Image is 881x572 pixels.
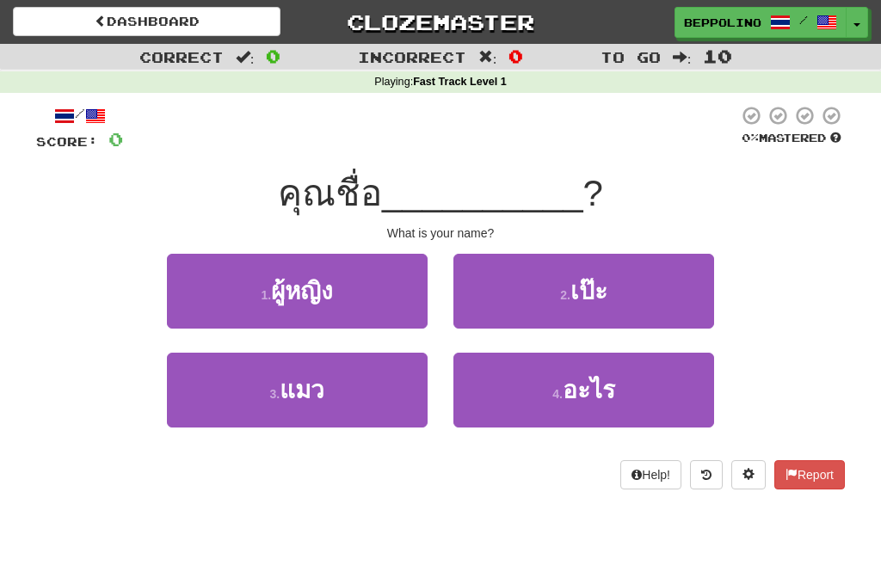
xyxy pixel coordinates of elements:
[36,134,98,149] span: Score:
[306,7,574,37] a: Clozemaster
[563,377,615,403] span: อะไร
[774,460,845,489] button: Report
[738,131,845,146] div: Mastered
[583,173,603,213] span: ?
[278,173,382,213] span: คุณชื่อ
[560,288,570,302] small: 2 .
[382,173,583,213] span: __________
[703,46,732,66] span: 10
[799,14,808,26] span: /
[236,50,255,65] span: :
[108,128,123,150] span: 0
[478,50,497,65] span: :
[266,46,280,66] span: 0
[36,105,123,126] div: /
[167,353,428,427] button: 3.แมว
[570,278,607,304] span: เป๊ะ
[675,7,847,38] a: Beppolino /
[673,50,692,65] span: :
[36,224,845,242] div: What is your name?
[453,353,714,427] button: 4.อะไร
[742,131,759,145] span: 0 %
[601,48,661,65] span: To go
[271,278,333,304] span: ผู้หญิง
[620,460,681,489] button: Help!
[508,46,523,66] span: 0
[453,254,714,329] button: 2.เป๊ะ
[552,387,563,401] small: 4 .
[139,48,224,65] span: Correct
[358,48,466,65] span: Incorrect
[413,76,507,88] strong: Fast Track Level 1
[684,15,761,30] span: Beppolino
[690,460,723,489] button: Round history (alt+y)
[167,254,428,329] button: 1.ผู้หญิง
[269,387,280,401] small: 3 .
[261,288,271,302] small: 1 .
[13,7,280,36] a: Dashboard
[280,377,324,403] span: แมว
